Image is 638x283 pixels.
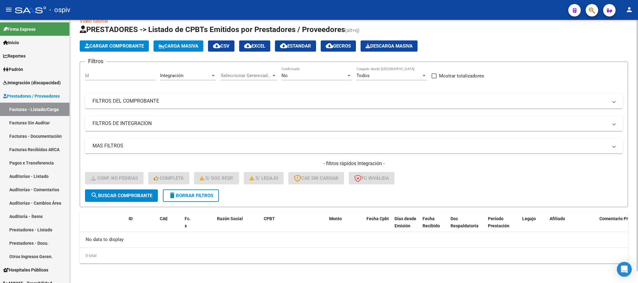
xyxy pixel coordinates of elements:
[280,42,287,49] mat-icon: cloud_download
[194,172,239,184] button: S/ Doc Resp.
[361,40,418,52] button: Descarga Masiva
[49,3,70,17] span: - ospiv
[244,42,252,49] mat-icon: cloud_download
[349,172,395,184] button: FC Inválida
[91,193,152,198] span: Buscar Comprobante
[85,160,623,167] h4: - filtros rápidos Integración -
[3,39,19,46] span: Inicio
[617,262,632,277] div: Open Intercom Messenger
[366,216,389,221] span: Fecha Cpbt
[200,175,234,181] span: S/ Doc Resp.
[129,216,133,221] span: ID
[80,25,345,34] span: PRESTADORES -> Listado de CPBTs Emitidos por Prestadores / Proveedores
[275,40,316,52] button: Estandar
[85,43,144,49] span: Cargar Comprobante
[366,43,413,49] span: Descarga Masiva
[213,43,229,49] span: CSV
[357,73,370,78] span: Todos
[92,98,608,104] mat-panel-title: FILTROS DEL COMPROBANTE
[168,192,176,199] mat-icon: delete
[423,216,440,228] span: Fecha Recibido
[182,212,195,239] datatable-header-cell: Fc. x
[85,172,144,184] button: Conf. no pedidas
[485,212,520,239] datatable-header-cell: Período Prestación
[288,172,344,184] button: CAE SIN CARGAR
[326,43,351,49] span: Gecros
[361,40,418,52] app-download-masive: Descarga masiva de comprobantes (adjuntos)
[91,192,98,199] mat-icon: search
[217,216,243,221] span: Razón Social
[157,212,182,239] datatable-header-cell: CAE
[148,172,189,184] button: Completa
[327,212,364,239] datatable-header-cell: Monto
[168,193,213,198] span: Borrar Filtros
[392,212,420,239] datatable-header-cell: Días desde Emisión
[547,212,597,239] datatable-header-cell: Afiliado
[281,73,288,78] span: No
[85,189,158,202] button: Buscar Comprobante
[3,26,35,33] span: Firma Express
[158,43,198,49] span: Carga Masiva
[160,216,168,221] span: CAE
[326,42,333,49] mat-icon: cloud_download
[239,40,270,52] button: EXCEL
[264,216,275,221] span: CPBT
[80,248,628,263] div: 0 total
[249,175,278,181] span: S/ legajo
[154,175,184,181] span: Completa
[85,94,623,109] mat-expansion-panel-header: FILTROS DEL COMPROBANTE
[420,212,448,239] datatable-header-cell: Fecha Recibido
[522,216,536,221] span: Legajo
[280,43,311,49] span: Estandar
[160,73,183,78] span: Integración
[80,232,628,248] div: No data to display
[244,172,284,184] button: S/ legajo
[354,175,389,181] span: FC Inválida
[329,216,342,221] span: Monto
[520,212,538,239] datatable-header-cell: Legajo
[213,42,220,49] mat-icon: cloud_download
[215,212,261,239] datatable-header-cell: Razón Social
[91,175,138,181] span: Conf. no pedidas
[154,40,203,52] button: Carga Masiva
[488,216,509,228] span: Período Prestación
[294,175,338,181] span: CAE SIN CARGAR
[85,116,623,131] mat-expansion-panel-header: FILTROS DE INTEGRACION
[92,142,608,149] mat-panel-title: MAS FILTROS
[85,138,623,153] mat-expansion-panel-header: MAS FILTROS
[85,57,106,66] h3: Filtros
[5,6,12,13] mat-icon: menu
[80,18,108,24] a: Video tutorial
[395,216,416,228] span: Días desde Emisión
[550,216,565,221] span: Afiliado
[92,120,608,127] mat-panel-title: FILTROS DE INTEGRACION
[3,93,60,100] span: Prestadores / Proveedores
[221,73,271,78] span: Seleccionar Gerenciador
[261,212,327,239] datatable-header-cell: CPBT
[364,212,392,239] datatable-header-cell: Fecha Cpbt
[626,6,633,13] mat-icon: person
[3,66,23,73] span: Padrón
[321,40,356,52] button: Gecros
[345,27,360,33] span: (alt+q)
[163,189,219,202] button: Borrar Filtros
[3,79,61,86] span: Integración (discapacidad)
[80,40,149,52] button: Cargar Comprobante
[185,216,191,228] span: Fc. x
[451,216,479,228] span: Doc Respaldatoria
[126,212,157,239] datatable-header-cell: ID
[439,72,484,80] span: Mostrar totalizadores
[448,212,485,239] datatable-header-cell: Doc Respaldatoria
[208,40,234,52] button: CSV
[3,267,48,273] span: Hospitales Públicos
[244,43,265,49] span: EXCEL
[3,53,26,59] span: Reportes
